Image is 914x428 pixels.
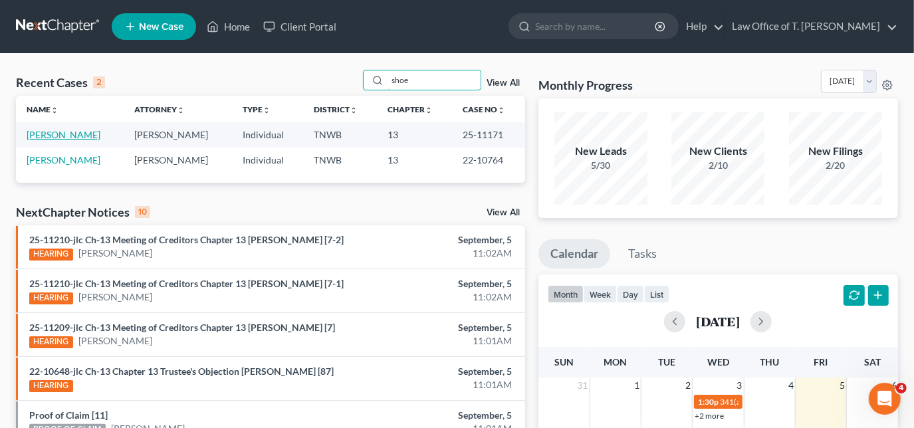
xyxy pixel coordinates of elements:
span: Thu [760,356,779,368]
button: week [584,285,617,303]
div: Recent Cases [16,74,105,90]
a: Client Portal [257,15,343,39]
a: Help [679,15,724,39]
td: [PERSON_NAME] [124,122,231,147]
a: [PERSON_NAME] [78,334,152,348]
button: list [644,285,669,303]
a: Case Nounfold_more [463,104,506,114]
h2: [DATE] [696,314,740,328]
span: New Case [139,22,183,32]
iframe: Intercom live chat [869,383,901,415]
span: Sat [864,356,881,368]
div: September, 5 [360,233,512,247]
div: New Filings [789,144,882,159]
span: 31 [576,377,590,393]
div: 11:01AM [360,334,512,348]
div: September, 5 [360,409,512,422]
div: 11:02AM [360,247,512,260]
a: [PERSON_NAME] [27,129,100,140]
span: Sun [554,356,574,368]
td: 13 [377,122,453,147]
td: 25-11171 [453,122,525,147]
div: New Leads [554,144,647,159]
div: HEARING [29,336,73,348]
div: NextChapter Notices [16,204,150,220]
td: 22-10764 [453,148,525,172]
div: 2/10 [671,159,764,172]
td: TNWB [303,148,377,172]
div: HEARING [29,292,73,304]
div: HEARING [29,249,73,261]
a: [PERSON_NAME] [78,247,152,260]
i: unfold_more [263,106,271,114]
i: unfold_more [425,106,433,114]
td: TNWB [303,122,377,147]
span: 2 [684,377,692,393]
div: 5/30 [554,159,647,172]
a: Calendar [538,239,610,268]
a: +2 more [695,411,724,421]
td: Individual [232,122,303,147]
a: View All [487,208,520,217]
button: day [617,285,644,303]
span: 4 [896,383,907,393]
div: 11:02AM [360,290,512,304]
span: 1 [633,377,641,393]
div: 2 [93,76,105,88]
span: 3 [736,377,744,393]
span: 4 [787,377,795,393]
a: [PERSON_NAME] [27,154,100,165]
div: 10 [135,206,150,218]
a: Home [200,15,257,39]
div: New Clients [671,144,764,159]
span: Fri [814,356,828,368]
input: Search by name... [388,70,481,90]
td: Individual [232,148,303,172]
a: Tasks [616,239,669,268]
i: unfold_more [177,106,185,114]
i: unfold_more [350,106,358,114]
span: 1:30p [698,397,719,407]
a: Nameunfold_more [27,104,58,114]
a: View All [487,78,520,88]
td: [PERSON_NAME] [124,148,231,172]
div: September, 5 [360,365,512,378]
div: September, 5 [360,321,512,334]
a: Proof of Claim [11] [29,409,108,421]
h3: Monthly Progress [538,77,633,93]
a: Attorneyunfold_more [134,104,185,114]
a: 25-11210-jlc Ch-13 Meeting of Creditors Chapter 13 [PERSON_NAME] [7-1] [29,278,344,289]
td: 13 [377,148,453,172]
button: month [548,285,584,303]
div: 11:01AM [360,378,512,391]
a: 25-11210-jlc Ch-13 Meeting of Creditors Chapter 13 [PERSON_NAME] [7-2] [29,234,344,245]
span: 5 [838,377,846,393]
span: Tue [658,356,675,368]
a: [PERSON_NAME] [78,290,152,304]
div: HEARING [29,380,73,392]
span: Mon [604,356,627,368]
a: Districtunfold_more [314,104,358,114]
a: 25-11209-jlc Ch-13 Meeting of Creditors Chapter 13 [PERSON_NAME] [7] [29,322,335,333]
a: 22-10648-jlc Ch-13 Chapter 13 Trustee's Objection [PERSON_NAME] [87] [29,366,334,377]
a: Law Office of T. [PERSON_NAME] [725,15,897,39]
div: 2/20 [789,159,882,172]
span: Wed [707,356,729,368]
div: September, 5 [360,277,512,290]
span: 6 [890,377,898,393]
i: unfold_more [51,106,58,114]
input: Search by name... [535,14,657,39]
a: Typeunfold_more [243,104,271,114]
i: unfold_more [498,106,506,114]
a: Chapterunfold_more [388,104,433,114]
